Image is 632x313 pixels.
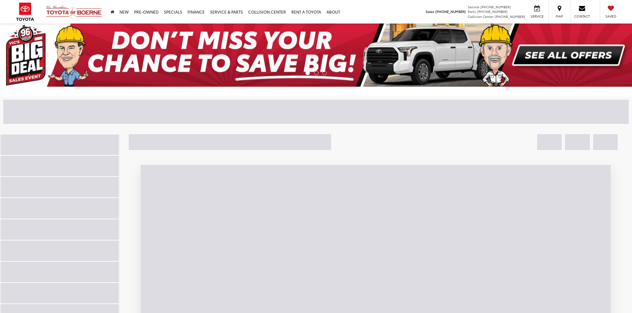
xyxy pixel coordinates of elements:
[529,14,544,19] span: Service
[495,14,525,19] span: [PHONE_NUMBER]
[603,14,618,19] span: Saved
[480,4,511,9] span: [PHONE_NUMBER]
[468,14,494,19] span: Collision Center
[574,14,590,19] span: Contact
[552,14,567,19] span: Map
[477,9,508,14] span: [PHONE_NUMBER]
[468,4,479,9] span: Service
[426,9,434,14] span: Sales
[435,9,466,14] span: [PHONE_NUMBER]
[468,9,476,14] span: Parts
[46,5,102,19] img: Vic Vaughan Toyota of Boerne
